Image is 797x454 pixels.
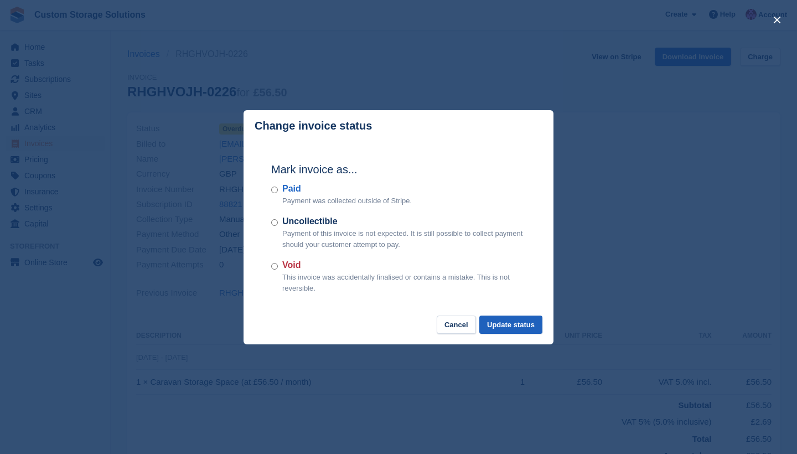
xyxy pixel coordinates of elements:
[282,182,412,195] label: Paid
[768,11,786,29] button: close
[282,215,526,228] label: Uncollectible
[255,120,372,132] p: Change invoice status
[479,316,542,334] button: Update status
[282,195,412,207] p: Payment was collected outside of Stripe.
[282,259,526,272] label: Void
[282,228,526,250] p: Payment of this invoice is not expected. It is still possible to collect payment should your cust...
[271,161,526,178] h2: Mark invoice as...
[282,272,526,293] p: This invoice was accidentally finalised or contains a mistake. This is not reversible.
[437,316,476,334] button: Cancel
